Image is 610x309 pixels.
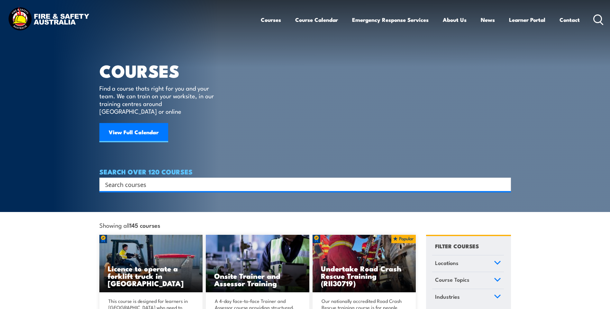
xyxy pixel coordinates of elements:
strong: 145 courses [130,221,160,229]
a: Undertake Road Crash Rescue Training (RII30719) [313,235,416,293]
a: Licence to operate a forklift truck in [GEOGRAPHIC_DATA] [99,235,203,293]
form: Search form [106,180,498,189]
h4: FILTER COURSES [435,242,479,250]
a: Courses [261,11,281,28]
img: Road Crash Rescue Training [313,235,416,293]
img: Licence to operate a forklift truck Training [99,235,203,293]
h3: Licence to operate a forklift truck in [GEOGRAPHIC_DATA] [108,265,195,287]
span: Course Topics [435,275,469,284]
span: Showing all [99,222,160,228]
input: Search input [105,180,497,189]
a: Onsite Trainer and Assessor Training [206,235,309,293]
h3: Onsite Trainer and Assessor Training [214,272,301,287]
a: Locations [432,255,504,272]
h4: SEARCH OVER 120 COURSES [99,168,511,175]
a: Industries [432,289,504,306]
h3: Undertake Road Crash Rescue Training (RII30719) [321,265,408,287]
a: News [481,11,495,28]
a: Learner Portal [509,11,545,28]
a: Course Calendar [295,11,338,28]
a: Contact [560,11,580,28]
img: Safety For Leaders [206,235,309,293]
button: Search magnifier button [500,180,509,189]
p: Find a course thats right for you and your team. We can train on your worksite, in our training c... [99,84,217,115]
span: Locations [435,259,459,267]
a: Emergency Response Services [352,11,429,28]
a: Course Topics [432,272,504,289]
a: About Us [443,11,467,28]
a: View Full Calendar [99,123,168,142]
h1: COURSES [99,63,223,78]
span: Industries [435,292,460,301]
